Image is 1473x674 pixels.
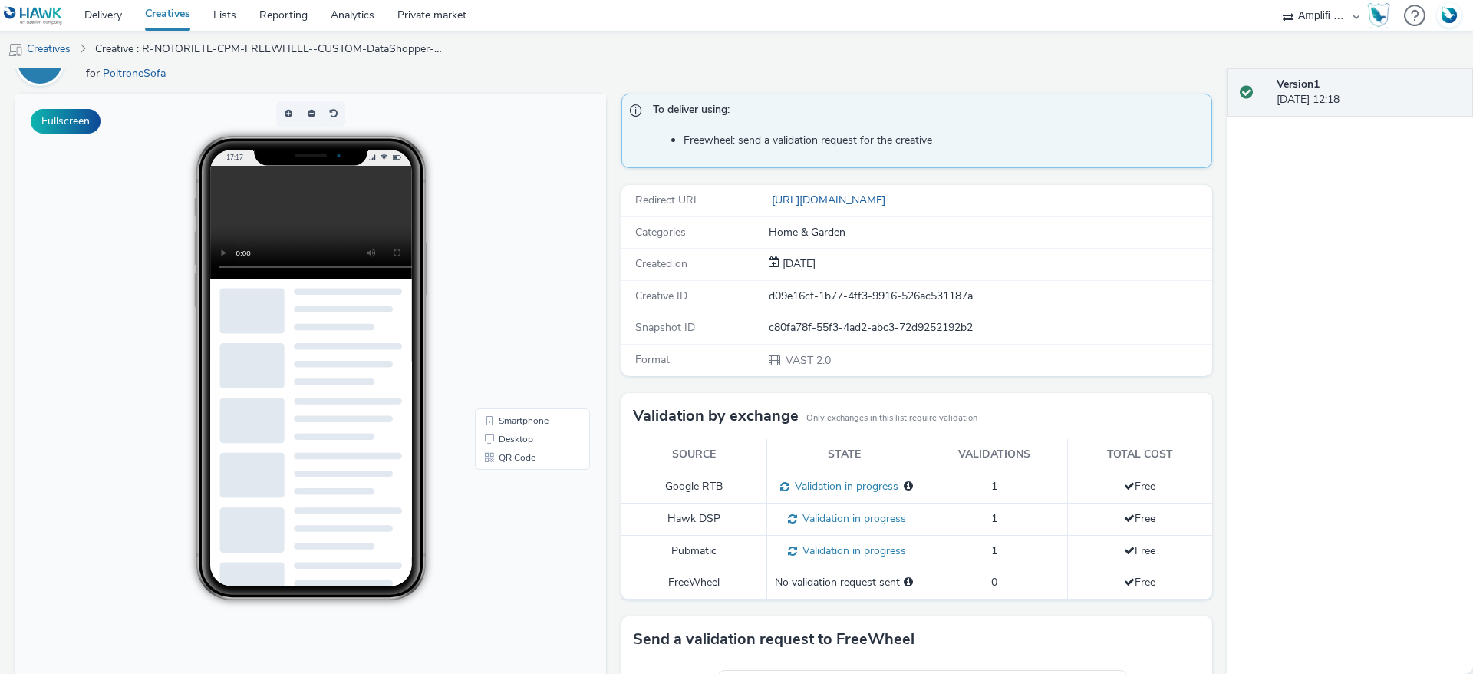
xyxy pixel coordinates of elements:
[1067,439,1212,471] th: Total cost
[621,439,767,471] th: Source
[1438,4,1461,27] img: Account FR
[769,289,1211,304] div: d09e16cf-1b77-4ff3-9916-526ac531187a
[1124,575,1155,590] span: Free
[779,256,816,272] div: Creation 12 September 2025, 12:18
[797,543,906,558] span: Validation in progress
[633,405,799,428] h3: Validation by exchange
[87,31,456,68] a: Creative : R-NOTORIETE-CPM-FREEWHEEL--CUSTOM-DataShopper-PREROLL-1x1-Multidevice-15s-$427404067$-...
[211,59,228,68] span: 17:17
[1367,3,1390,28] img: Hawk Academy
[621,503,767,535] td: Hawk DSP
[684,133,1204,148] li: Freewheel: send a validation request for the creative
[463,318,572,336] li: Smartphone
[483,359,520,368] span: QR Code
[4,6,63,25] img: undefined Logo
[103,66,172,81] a: PoltroneSofa
[621,471,767,503] td: Google RTB
[797,511,906,526] span: Validation in progress
[633,628,914,651] h3: Send a validation request to FreeWheel
[635,320,695,335] span: Snapshot ID
[991,511,997,526] span: 1
[653,102,1196,122] span: To deliver using:
[483,322,533,332] span: Smartphone
[621,535,767,567] td: Pubmatic
[991,479,997,494] span: 1
[991,543,997,558] span: 1
[904,575,913,590] div: Please select a deal below and click on Send to send a validation request to FreeWheel.
[1277,77,1461,108] div: [DATE] 12:18
[463,355,572,373] li: QR Code
[769,225,1211,240] div: Home & Garden
[784,353,831,368] span: VAST 2.0
[483,341,518,350] span: Desktop
[1124,479,1155,494] span: Free
[779,256,816,271] span: [DATE]
[1124,511,1155,526] span: Free
[8,42,23,58] img: mobile
[635,289,687,303] span: Creative ID
[921,439,1067,471] th: Validations
[635,352,670,367] span: Format
[775,575,913,590] div: No validation request sent
[789,479,898,494] span: Validation in progress
[31,109,101,134] button: Fullscreen
[86,66,103,81] span: for
[635,256,687,271] span: Created on
[806,412,977,425] small: Only exchanges in this list require validation
[991,575,997,590] span: 0
[621,567,767,599] td: FreeWheel
[769,193,891,207] a: [URL][DOMAIN_NAME]
[463,336,572,355] li: Desktop
[1277,77,1320,91] strong: Version 1
[1367,3,1396,28] a: Hawk Academy
[635,193,700,207] span: Redirect URL
[767,439,921,471] th: State
[1124,543,1155,558] span: Free
[635,225,686,240] span: Categories
[769,320,1211,335] div: c80fa78f-55f3-4ad2-abc3-72d9252192b2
